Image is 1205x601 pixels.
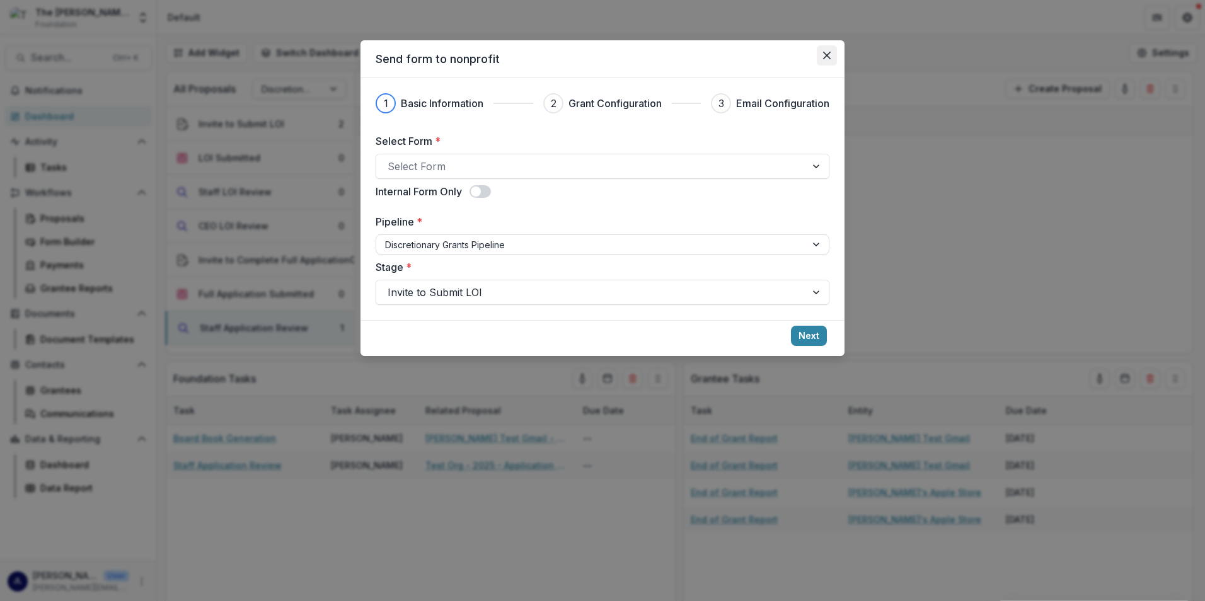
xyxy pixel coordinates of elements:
h3: Grant Configuration [568,96,662,111]
div: Progress [376,93,829,113]
label: Pipeline [376,214,822,229]
h3: Email Configuration [736,96,829,111]
label: Stage [376,260,822,275]
button: Next [791,326,827,346]
header: Send form to nonprofit [360,40,845,78]
label: Internal Form Only [376,184,462,199]
label: Select Form [376,134,822,149]
div: 3 [718,96,724,111]
h3: Basic Information [401,96,483,111]
div: 1 [384,96,388,111]
button: Close [817,45,837,66]
div: 2 [551,96,556,111]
